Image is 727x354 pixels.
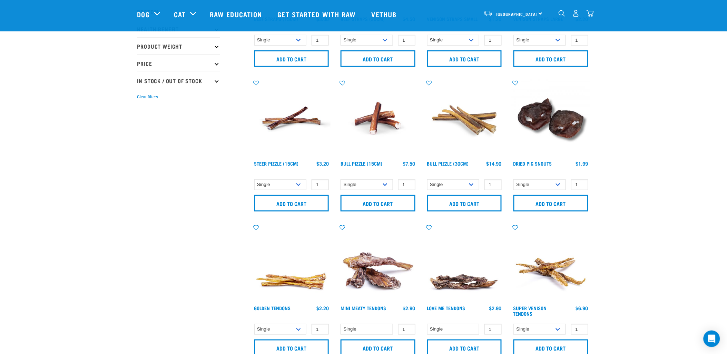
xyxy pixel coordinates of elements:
input: Add to cart [513,50,588,67]
img: Pile Of Love Tendons For Pets [425,224,504,302]
input: 1 [484,179,502,190]
input: 1 [312,35,329,46]
div: $2.90 [403,305,415,311]
div: $3.20 [316,161,329,166]
input: 1 [312,179,329,190]
input: Add to cart [513,195,588,212]
div: $14.90 [487,161,502,166]
input: Add to cart [341,50,415,67]
img: user.png [572,10,580,17]
a: Steer Pizzle (15cm) [254,162,299,165]
input: 1 [398,324,415,335]
img: Raw Essentials Steer Pizzle 15cm [253,79,331,158]
a: Golden Tendons [254,307,291,309]
img: 1289 Mini Tendons 01 [339,224,417,302]
a: Mini Meaty Tendons [341,307,386,309]
input: 1 [398,179,415,190]
img: Bull Pizzle [339,79,417,158]
a: Get started with Raw [271,0,365,28]
a: Bull Pizzle (15cm) [341,162,382,165]
img: 1293 Golden Tendons 01 [253,224,331,302]
input: Add to cart [341,195,415,212]
input: Add to cart [427,50,502,67]
a: Dog [137,9,150,19]
a: Raw Education [203,0,271,28]
img: van-moving.png [483,10,493,16]
div: $2.20 [316,305,329,311]
input: Add to cart [254,50,329,67]
input: 1 [312,324,329,335]
input: 1 [571,35,588,46]
img: home-icon@2x.png [587,10,594,17]
span: [GEOGRAPHIC_DATA] [496,13,538,15]
a: Vethub [365,0,405,28]
p: Product Weight [137,37,220,55]
img: 1286 Super Tendons 01 [512,224,590,302]
div: $7.50 [403,161,415,166]
input: 1 [571,179,588,190]
p: Price [137,55,220,72]
div: $6.90 [576,305,588,311]
button: Clear filters [137,94,158,100]
a: Dried Pig Snouts [513,162,552,165]
p: In Stock / Out Of Stock [137,72,220,89]
div: Open Intercom Messenger [704,331,720,347]
input: 1 [398,35,415,46]
a: Bull Pizzle (30cm) [427,162,469,165]
input: Add to cart [254,195,329,212]
div: $2.90 [489,305,502,311]
a: Love Me Tendons [427,307,465,309]
img: home-icon-1@2x.png [559,10,565,17]
input: 1 [571,324,588,335]
a: Super Venison Tendons [513,307,547,315]
a: Cat [174,9,186,19]
div: $1.99 [576,161,588,166]
input: Add to cart [427,195,502,212]
img: Bull Pizzle 30cm for Dogs [425,79,504,158]
img: IMG 9990 [512,79,590,158]
input: 1 [484,324,502,335]
input: 1 [484,35,502,46]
